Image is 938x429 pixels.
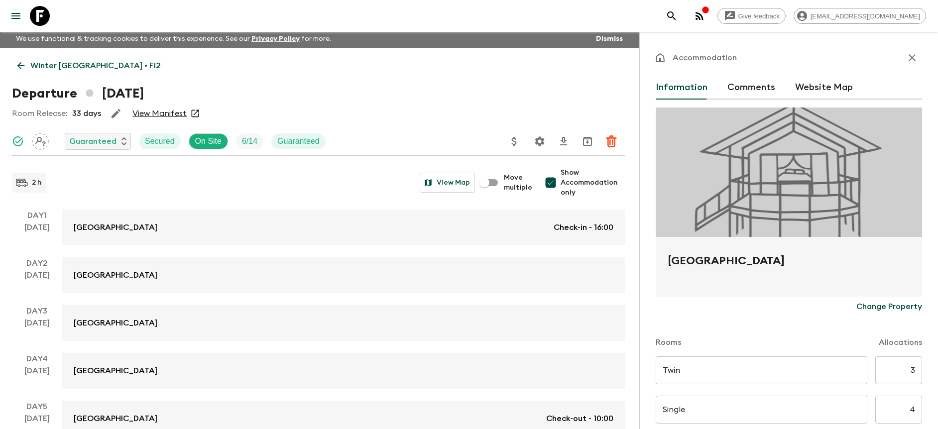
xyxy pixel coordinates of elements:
[656,396,867,424] input: eg. Double superior treehouse
[24,221,50,245] div: [DATE]
[74,317,157,329] p: [GEOGRAPHIC_DATA]
[12,210,62,221] p: Day 1
[189,133,228,149] div: On Site
[656,356,867,384] input: eg. Tent on a jeep
[795,76,853,100] button: Website Map
[561,168,625,198] span: Show Accommodation only
[530,131,550,151] button: Settings
[546,413,613,425] p: Check-out - 10:00
[74,269,157,281] p: [GEOGRAPHIC_DATA]
[236,133,263,149] div: Trip Fill
[74,413,157,425] p: [GEOGRAPHIC_DATA]
[24,365,50,389] div: [DATE]
[12,353,62,365] p: Day 4
[662,6,682,26] button: search adventures
[139,133,181,149] div: Secured
[717,8,786,24] a: Give feedback
[12,401,62,413] p: Day 5
[62,305,625,341] a: [GEOGRAPHIC_DATA]
[30,60,161,72] p: Winter [GEOGRAPHIC_DATA] • FI2
[69,135,117,147] p: Guaranteed
[12,107,67,119] p: Room Release:
[601,131,621,151] button: Delete
[879,336,922,348] p: Allocations
[32,136,49,144] span: Assign pack leader
[504,173,533,193] span: Move multiple
[668,253,910,285] h2: [GEOGRAPHIC_DATA]
[856,301,922,313] p: Change Property
[62,257,625,293] a: [GEOGRAPHIC_DATA]
[24,269,50,293] div: [DATE]
[6,6,26,26] button: menu
[673,52,737,64] p: Accommodation
[856,297,922,317] button: Change Property
[62,353,625,389] a: [GEOGRAPHIC_DATA]
[554,221,613,233] p: Check-in - 16:00
[277,135,320,147] p: Guaranteed
[72,107,101,119] p: 33 days
[145,135,175,147] p: Secured
[504,131,524,151] button: Update Price, Early Bird Discount and Costs
[12,56,166,76] a: Winter [GEOGRAPHIC_DATA] • FI2
[733,12,785,20] span: Give feedback
[12,30,335,48] p: We use functional & tracking cookies to deliver this experience. See our for more.
[656,336,681,348] p: Rooms
[727,76,775,100] button: Comments
[420,173,475,193] button: View Map
[12,135,24,147] svg: Synced Successfully
[805,12,926,20] span: [EMAIL_ADDRESS][DOMAIN_NAME]
[32,178,42,188] p: 2 h
[578,131,597,151] button: Archive (Completed, Cancelled or Unsynced Departures only)
[12,305,62,317] p: Day 3
[62,210,625,245] a: [GEOGRAPHIC_DATA]Check-in - 16:00
[251,35,300,42] a: Privacy Policy
[132,108,187,118] a: View Manifest
[195,135,222,147] p: On Site
[12,84,144,104] h1: Departure [DATE]
[12,257,62,269] p: Day 2
[656,107,922,237] div: Photo of Wilderness Hotel Juutua
[656,76,707,100] button: Information
[74,365,157,377] p: [GEOGRAPHIC_DATA]
[242,135,257,147] p: 6 / 14
[24,317,50,341] div: [DATE]
[554,131,574,151] button: Download CSV
[593,32,625,46] button: Dismiss
[794,8,926,24] div: [EMAIL_ADDRESS][DOMAIN_NAME]
[74,221,157,233] p: [GEOGRAPHIC_DATA]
